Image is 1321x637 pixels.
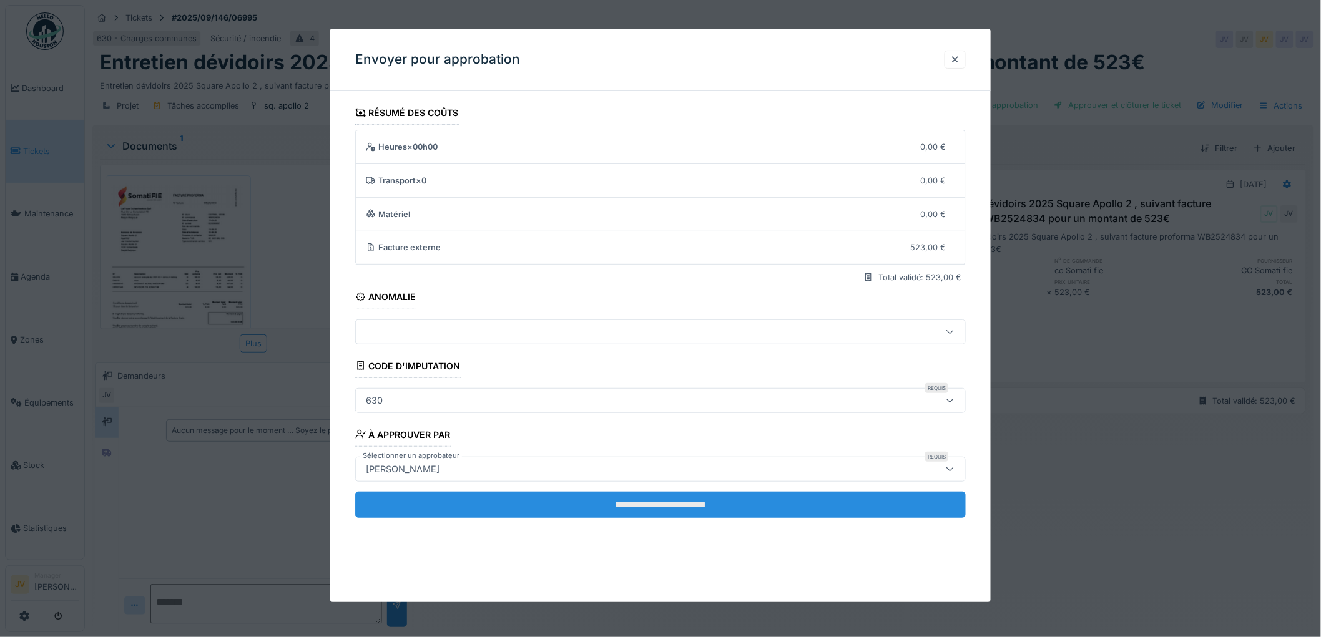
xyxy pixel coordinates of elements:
div: Heures × 00h00 [366,141,911,153]
div: 0,00 € [920,141,946,153]
div: Facture externe [366,241,901,253]
div: Résumé des coûts [355,104,459,125]
div: Code d'imputation [355,357,461,378]
summary: Heures×00h000,00 € [361,135,960,158]
div: 523,00 € [910,241,946,253]
summary: Facture externe523,00 € [361,236,960,259]
div: [PERSON_NAME] [361,462,444,476]
summary: Matériel0,00 € [361,203,960,226]
label: Sélectionner un approbateur [360,450,462,461]
div: Total validé: 523,00 € [878,271,961,283]
div: À approuver par [355,425,451,447]
div: 0,00 € [920,208,946,220]
div: 630 [361,394,388,407]
div: Matériel [366,208,911,220]
div: Requis [925,383,948,393]
div: Transport × 0 [366,175,911,187]
h3: Envoyer pour approbation [355,52,520,67]
div: Anomalie [355,288,416,309]
summary: Transport×00,00 € [361,169,960,192]
div: 0,00 € [920,175,946,187]
div: Requis [925,452,948,462]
